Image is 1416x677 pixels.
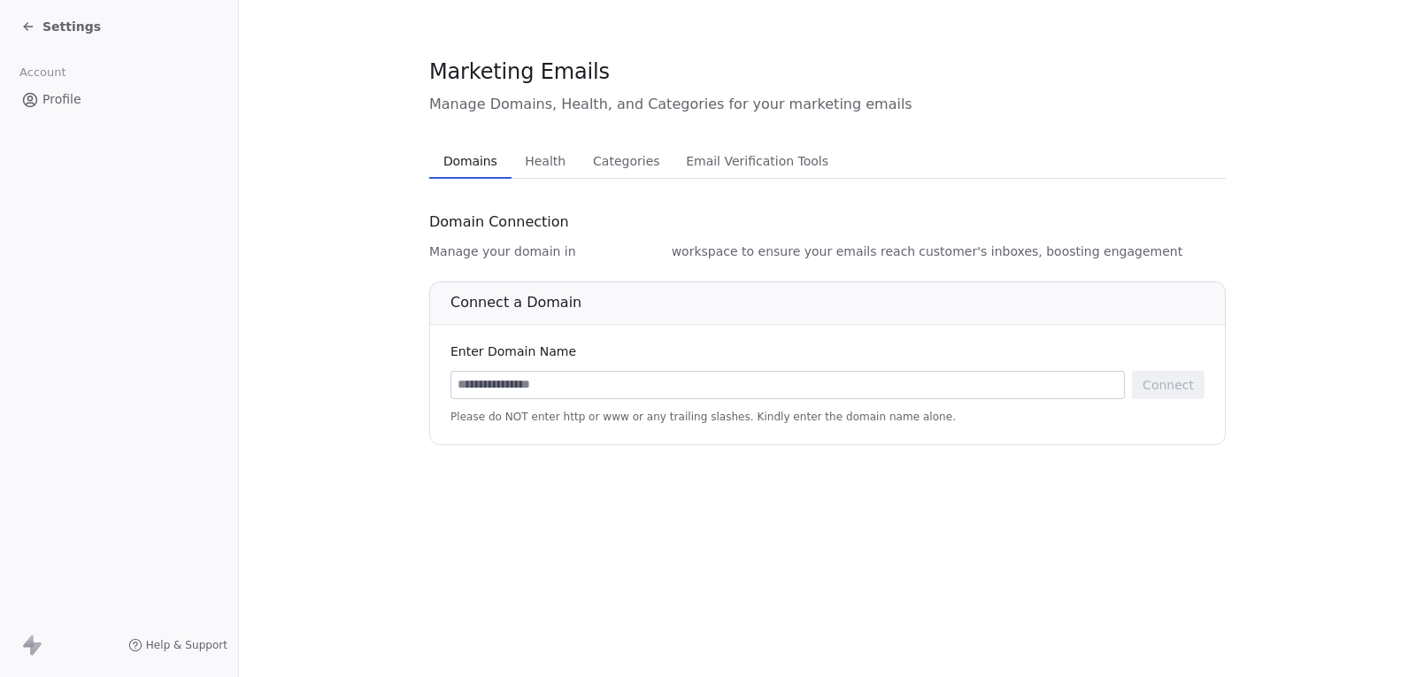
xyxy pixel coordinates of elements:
span: Categories [586,149,666,173]
span: Health [518,149,573,173]
div: Enter Domain Name [450,342,1204,360]
a: Settings [21,18,101,35]
span: Marketing Emails [429,58,610,85]
span: Connect a Domain [450,294,581,311]
button: Connect [1132,371,1204,399]
span: Domain Connection [429,212,569,233]
span: Manage Domains, Health, and Categories for your marketing emails [429,94,1226,115]
span: Account [12,59,73,86]
span: customer's inboxes, boosting engagement [919,242,1182,260]
a: Help & Support [128,638,227,652]
a: Profile [14,85,224,114]
span: Please do NOT enter http or www or any trailing slashes. Kindly enter the domain name alone. [450,410,1204,424]
span: Help & Support [146,638,227,652]
span: Profile [42,90,81,109]
span: Domains [436,149,504,173]
span: workspace to ensure your emails reach [672,242,916,260]
span: Email Verification Tools [679,149,835,173]
span: Settings [42,18,101,35]
span: Manage your domain in [429,242,576,260]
